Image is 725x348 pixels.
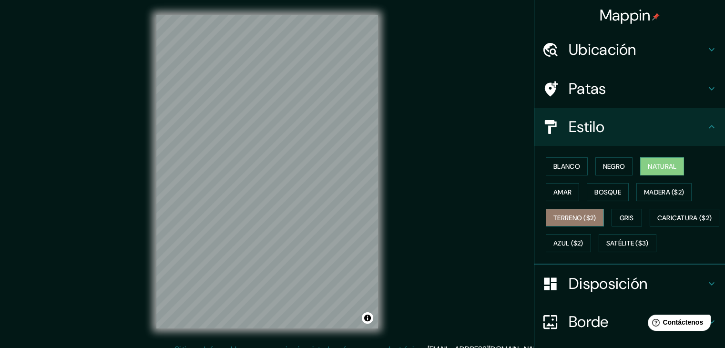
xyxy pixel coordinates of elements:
[636,183,692,201] button: Madera ($2)
[599,234,656,252] button: Satélite ($3)
[553,239,583,248] font: Azul ($2)
[362,312,373,324] button: Activar o desactivar atribución
[594,188,621,196] font: Bosque
[640,311,715,338] iframe: Lanzador de widgets de ayuda
[606,239,649,248] font: Satélite ($3)
[534,108,725,146] div: Estilo
[553,188,572,196] font: Amar
[534,303,725,341] div: Borde
[156,15,378,328] canvas: Mapa
[648,162,676,171] font: Natural
[569,40,636,60] font: Ubicación
[534,31,725,69] div: Ubicación
[569,79,606,99] font: Patas
[569,117,604,137] font: Estilo
[612,209,642,227] button: Gris
[657,214,712,222] font: Caricatura ($2)
[652,13,660,20] img: pin-icon.png
[546,183,579,201] button: Amar
[546,209,604,227] button: Terreno ($2)
[650,209,720,227] button: Caricatura ($2)
[569,274,647,294] font: Disposición
[553,162,580,171] font: Blanco
[534,70,725,108] div: Patas
[546,157,588,175] button: Blanco
[595,157,633,175] button: Negro
[603,162,625,171] font: Negro
[569,312,609,332] font: Borde
[553,214,596,222] font: Terreno ($2)
[546,234,591,252] button: Azul ($2)
[587,183,629,201] button: Bosque
[534,265,725,303] div: Disposición
[644,188,684,196] font: Madera ($2)
[600,5,651,25] font: Mappin
[620,214,634,222] font: Gris
[640,157,684,175] button: Natural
